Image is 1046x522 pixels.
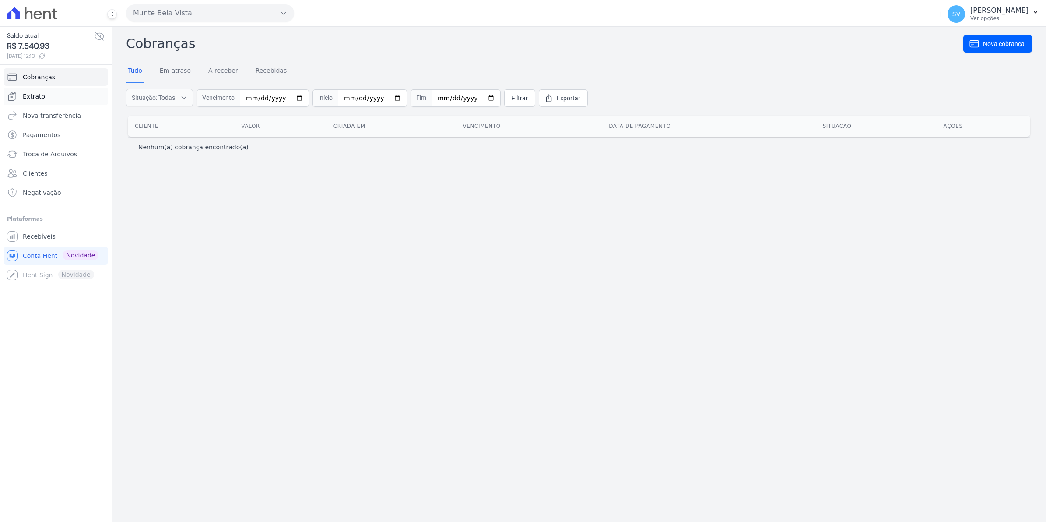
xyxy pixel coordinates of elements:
nav: Sidebar [7,68,105,284]
button: Situação: Todas [126,89,193,106]
a: Recebíveis [4,228,108,245]
a: Troca de Arquivos [4,145,108,163]
th: Cliente [128,116,234,137]
span: Filtrar [512,94,528,102]
span: Conta Hent [23,251,57,260]
h2: Cobranças [126,34,963,53]
span: Negativação [23,188,61,197]
span: Início [312,89,338,107]
span: Clientes [23,169,47,178]
span: SV [952,11,960,17]
a: Pagamentos [4,126,108,144]
a: Tudo [126,60,144,83]
th: Vencimento [456,116,602,137]
th: Ações [937,116,1030,137]
th: Data de pagamento [602,116,815,137]
span: Nova transferência [23,111,81,120]
span: R$ 7.540,93 [7,40,94,52]
button: SV [PERSON_NAME] Ver opções [941,2,1046,26]
span: Nova cobrança [983,39,1025,48]
a: Filtrar [504,89,535,107]
span: Novidade [63,250,98,260]
a: Nova cobrança [963,35,1032,53]
a: Cobranças [4,68,108,86]
a: Clientes [4,165,108,182]
span: Situação: Todas [132,93,175,102]
span: Exportar [557,94,580,102]
span: Vencimento [197,89,240,107]
a: Extrato [4,88,108,105]
a: Em atraso [158,60,193,83]
a: Negativação [4,184,108,201]
p: Ver opções [970,15,1028,22]
span: [DATE] 12:10 [7,52,94,60]
span: Saldo atual [7,31,94,40]
span: Troca de Arquivos [23,150,77,159]
p: [PERSON_NAME] [970,6,1028,15]
p: Nenhum(a) cobrança encontrado(a) [138,143,249,152]
span: Cobranças [23,73,55,81]
div: Plataformas [7,214,105,224]
a: Nova transferência [4,107,108,124]
th: Valor [234,116,326,137]
span: Recebíveis [23,232,56,241]
a: A receber [207,60,240,83]
th: Situação [816,116,937,137]
th: Criada em [326,116,456,137]
a: Exportar [539,89,588,107]
span: Pagamentos [23,130,60,139]
span: Fim [411,89,432,107]
span: Extrato [23,92,45,101]
a: Recebidas [254,60,289,83]
button: Munte Bela Vista [126,4,294,22]
a: Conta Hent Novidade [4,247,108,265]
